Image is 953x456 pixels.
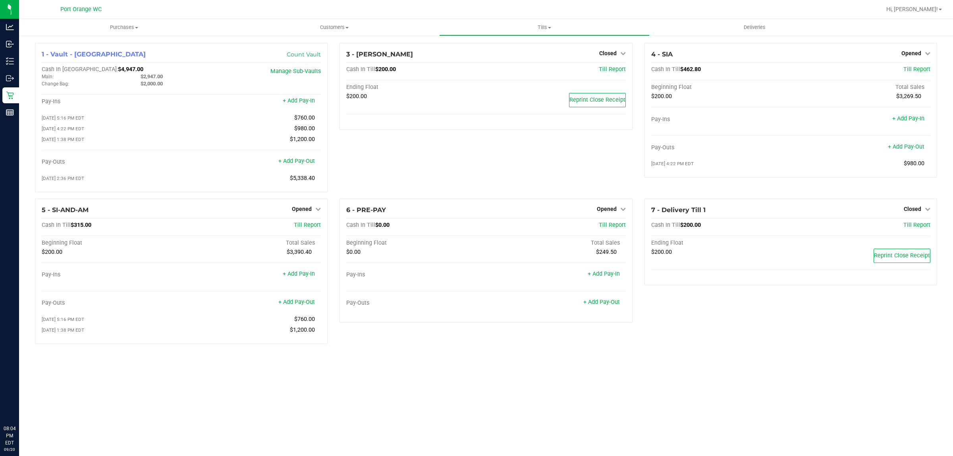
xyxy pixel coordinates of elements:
span: $3,390.40 [287,249,312,255]
a: Customers [229,19,439,36]
span: Cash In Till [651,222,680,228]
a: + Add Pay-In [283,271,315,277]
inline-svg: Outbound [6,74,14,82]
a: Purchases [19,19,229,36]
span: [DATE] 4:22 PM EDT [651,161,694,166]
span: Cash In Till [651,66,680,73]
div: Pay-Ins [42,271,181,278]
a: + Add Pay-Out [278,299,315,305]
div: Total Sales [181,240,321,247]
span: [DATE] 5:16 PM EDT [42,317,84,322]
span: $462.80 [680,66,701,73]
span: $0.00 [375,222,390,228]
a: + Add Pay-Out [888,143,924,150]
span: [DATE] 1:38 PM EDT [42,137,84,142]
span: [DATE] 1:38 PM EDT [42,327,84,333]
div: Beginning Float [346,240,486,247]
div: Pay-Ins [42,98,181,105]
span: Reprint Close Receipt [569,97,625,103]
span: Customers [230,24,439,31]
a: Deliveries [650,19,860,36]
a: Till Report [599,222,626,228]
a: + Add Pay-Out [583,299,620,305]
span: $2,000.00 [141,81,163,87]
span: 3 - [PERSON_NAME] [346,50,413,58]
div: Pay-Outs [651,144,791,151]
span: $200.00 [346,93,367,100]
div: Pay-Ins [346,271,486,278]
a: + Add Pay-Out [278,158,315,164]
div: Beginning Float [651,84,791,91]
span: $980.00 [904,160,924,167]
span: Hi, [PERSON_NAME]! [886,6,938,12]
span: Opened [901,50,921,56]
a: Count Vault [287,51,321,58]
div: Total Sales [486,240,626,247]
span: $200.00 [651,249,672,255]
div: Total Sales [791,84,930,91]
span: Cash In Till [42,222,71,228]
inline-svg: Inbound [6,40,14,48]
a: + Add Pay-In [283,97,315,104]
inline-svg: Reports [6,108,14,116]
span: Cash In [GEOGRAPHIC_DATA]: [42,66,118,73]
span: Reprint Close Receipt [874,252,930,259]
span: $760.00 [294,316,315,323]
span: $980.00 [294,125,315,132]
span: [DATE] 2:36 PM EDT [42,176,84,181]
p: 09/20 [4,446,15,452]
a: Till Report [599,66,626,73]
span: 1 - Vault - [GEOGRAPHIC_DATA] [42,50,146,58]
a: Manage Sub-Vaults [270,68,321,75]
inline-svg: Analytics [6,23,14,31]
span: $0.00 [346,249,361,255]
span: Cash In Till [346,66,375,73]
inline-svg: Retail [6,91,14,99]
span: $2,947.00 [141,73,163,79]
div: Ending Float [651,240,791,247]
button: Reprint Close Receipt [569,93,626,107]
p: 08:04 PM EDT [4,425,15,446]
div: Pay-Outs [42,158,181,166]
a: Till Report [903,66,930,73]
iframe: Resource center [8,392,32,416]
div: Pay-Outs [42,299,181,307]
span: $249.50 [596,249,617,255]
span: Main: [42,74,54,79]
span: 5 - SI-AND-AM [42,206,89,214]
span: $3,269.50 [896,93,921,100]
a: Till Report [903,222,930,228]
span: Opened [597,206,617,212]
span: Tills [440,24,649,31]
span: Purchases [19,24,229,31]
span: Opened [292,206,312,212]
span: 6 - PRE-PAY [346,206,386,214]
span: Closed [599,50,617,56]
span: Cash In Till [346,222,375,228]
span: 4 - SIA [651,50,673,58]
div: Pay-Ins [651,116,791,123]
span: [DATE] 5:16 PM EDT [42,115,84,121]
a: Till Report [294,222,321,228]
span: [DATE] 4:22 PM EDT [42,126,84,131]
span: Port Orange WC [60,6,102,13]
span: $200.00 [42,249,62,255]
a: + Add Pay-In [588,271,620,277]
span: $200.00 [375,66,396,73]
div: Beginning Float [42,240,181,247]
inline-svg: Inventory [6,57,14,65]
a: Tills [439,19,649,36]
span: $200.00 [651,93,672,100]
span: $4,947.00 [118,66,143,73]
span: $5,338.40 [290,175,315,182]
div: Pay-Outs [346,299,486,307]
span: $1,200.00 [290,136,315,143]
button: Reprint Close Receipt [874,249,930,263]
a: + Add Pay-In [892,115,924,122]
span: Deliveries [733,24,776,31]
